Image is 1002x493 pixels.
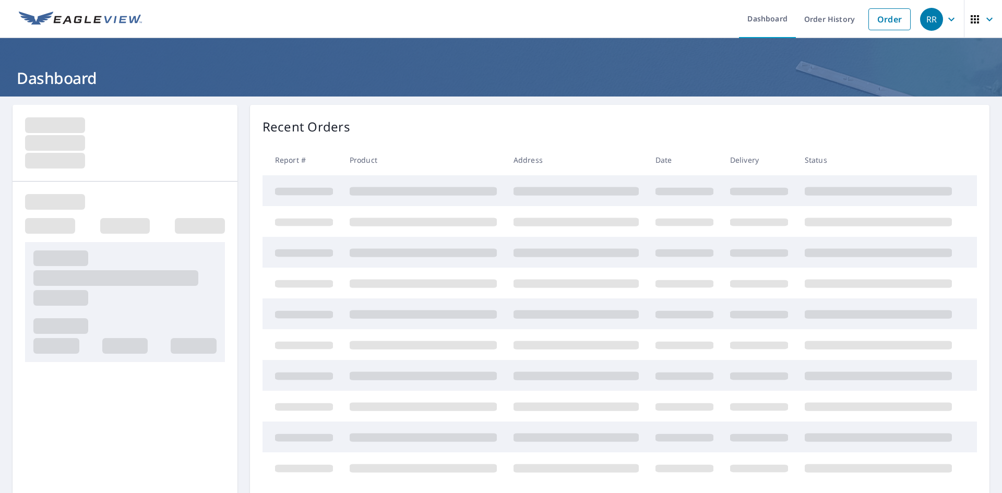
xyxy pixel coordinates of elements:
a: Order [868,8,911,30]
th: Address [505,145,647,175]
div: RR [920,8,943,31]
th: Report # [263,145,341,175]
h1: Dashboard [13,67,989,89]
th: Delivery [722,145,796,175]
th: Date [647,145,722,175]
p: Recent Orders [263,117,350,136]
th: Status [796,145,960,175]
th: Product [341,145,505,175]
img: EV Logo [19,11,142,27]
